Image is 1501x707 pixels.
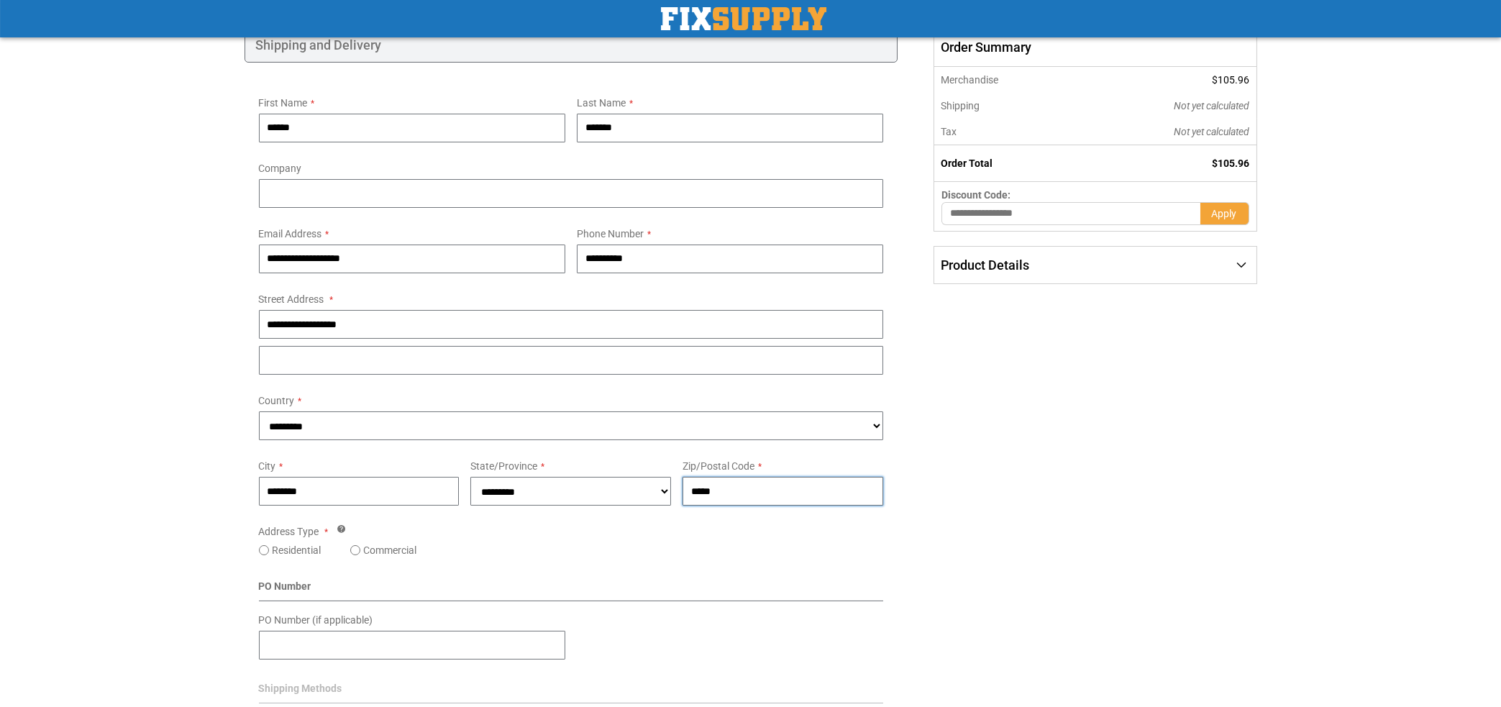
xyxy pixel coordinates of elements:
span: Not yet calculated [1174,126,1250,137]
label: Commercial [364,543,417,557]
strong: Order Total [941,158,993,169]
span: First Name [259,97,308,109]
a: store logo [661,7,826,30]
span: Street Address [259,293,324,305]
img: Fix Industrial Supply [661,7,826,30]
th: Tax [934,119,1077,145]
span: Discount Code: [941,189,1010,201]
span: Zip/Postal Code [683,460,754,472]
span: $105.96 [1213,74,1250,86]
span: Last Name [577,97,626,109]
span: City [259,460,276,472]
div: PO Number [259,579,884,601]
span: Address Type [259,526,319,537]
span: Product Details [941,257,1029,273]
span: Not yet calculated [1174,100,1250,111]
span: State/Province [470,460,537,472]
button: Apply [1200,202,1249,225]
span: Apply [1212,208,1237,219]
span: Country [259,395,295,406]
span: Company [259,163,302,174]
span: Order Summary [934,28,1256,67]
label: Residential [273,543,321,557]
div: Shipping and Delivery [245,28,898,63]
span: $105.96 [1213,158,1250,169]
span: PO Number (if applicable) [259,614,373,626]
span: Email Address [259,228,322,240]
span: Phone Number [577,228,644,240]
span: Shipping [941,100,980,111]
th: Merchandise [934,67,1077,93]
